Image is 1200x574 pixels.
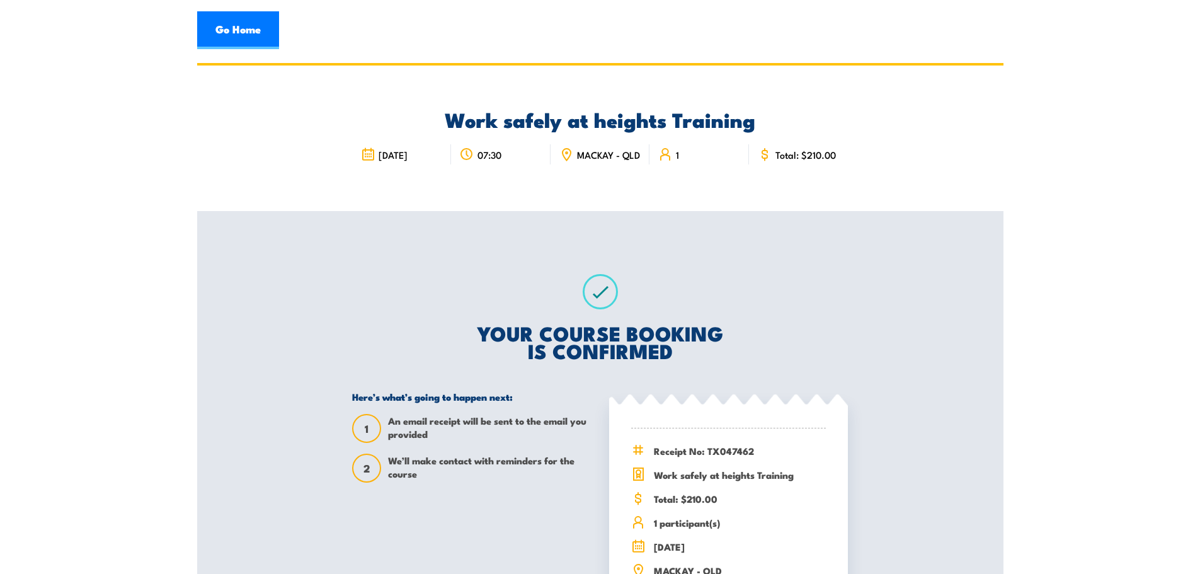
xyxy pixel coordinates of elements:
[654,515,826,530] span: 1 participant(s)
[676,149,679,160] span: 1
[775,149,836,160] span: Total: $210.00
[477,149,501,160] span: 07:30
[352,324,848,359] h2: YOUR COURSE BOOKING IS CONFIRMED
[353,422,380,435] span: 1
[353,462,380,475] span: 2
[654,468,826,482] span: Work safely at heights Training
[352,391,591,403] h5: Here’s what’s going to happen next:
[352,110,848,128] h2: Work safely at heights Training
[379,149,408,160] span: [DATE]
[654,444,826,458] span: Receipt No: TX047462
[654,539,826,554] span: [DATE]
[654,491,826,506] span: Total: $210.00
[197,11,279,49] a: Go Home
[577,149,640,160] span: MACKAY - QLD
[388,454,591,483] span: We’ll make contact with reminders for the course
[388,414,591,443] span: An email receipt will be sent to the email you provided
